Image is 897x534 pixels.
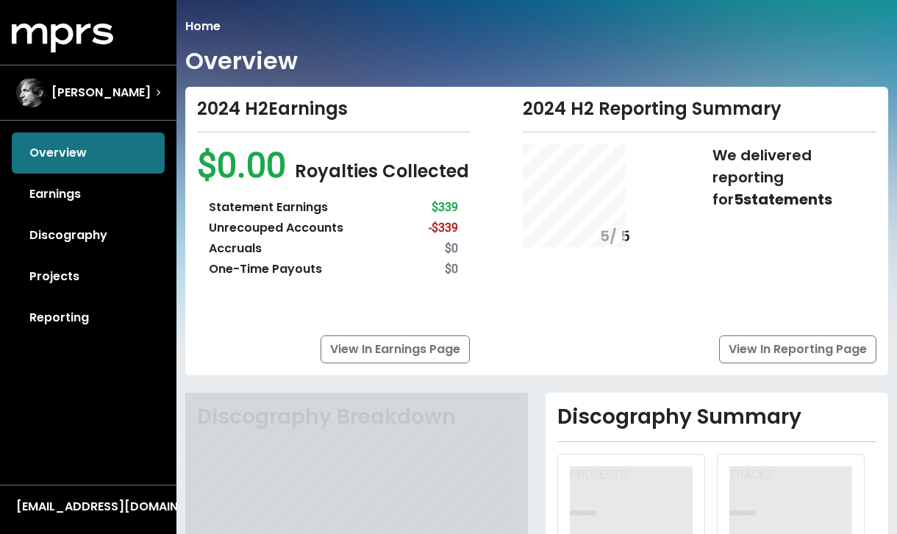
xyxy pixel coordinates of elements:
a: Reporting [12,297,165,338]
div: One-Time Payouts [209,260,322,278]
a: View In Reporting Page [719,335,876,363]
div: Unrecouped Accounts [209,219,343,237]
div: We delivered reporting for [712,144,876,210]
div: $0 [445,240,458,257]
b: 5 statements [734,189,832,210]
div: Statement Earnings [209,199,328,216]
nav: breadcrumb [185,18,888,35]
div: 2024 H2 Earnings [197,99,470,120]
img: The selected account / producer [16,78,46,107]
a: mprs logo [12,29,113,46]
a: View In Earnings Page [321,335,470,363]
div: -$339 [429,219,458,237]
div: $0 [445,260,458,278]
a: Earnings [12,174,165,215]
div: 2024 H2 Reporting Summary [523,99,876,120]
div: Accruals [209,240,262,257]
div: $339 [432,199,458,216]
a: Discography [12,215,165,256]
span: Royalties Collected [295,159,469,183]
button: [EMAIL_ADDRESS][DOMAIN_NAME] [12,497,165,516]
span: $0.00 [197,144,295,186]
li: Home [185,18,221,35]
h1: Overview [185,47,298,75]
div: [EMAIL_ADDRESS][DOMAIN_NAME] [16,498,160,516]
span: [PERSON_NAME] [51,84,151,102]
a: Projects [12,256,165,297]
h2: Discography Summary [557,405,876,430]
